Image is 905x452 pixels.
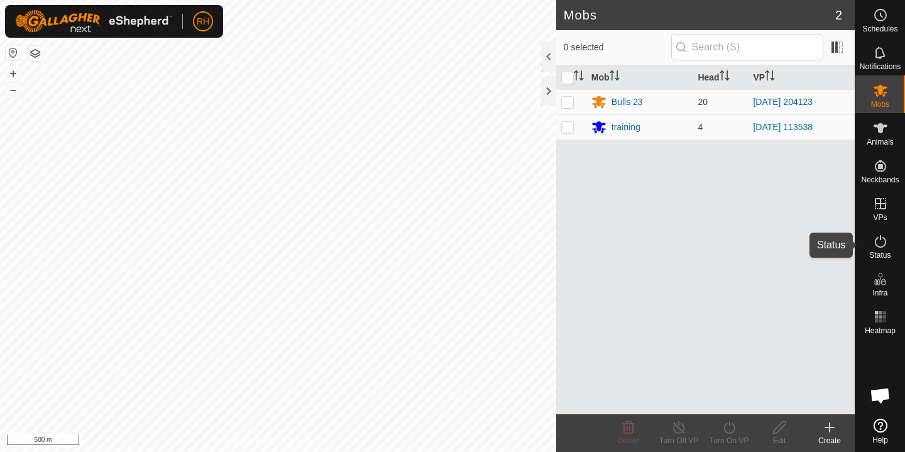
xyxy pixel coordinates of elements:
span: Help [872,436,888,444]
div: Create [804,435,855,446]
span: Notifications [860,63,901,70]
span: 2 [835,6,842,25]
span: Animals [867,138,894,146]
a: [DATE] 204123 [753,97,813,107]
a: Privacy Policy [228,436,275,447]
span: RH [197,15,209,28]
div: Turn On VP [704,435,754,446]
button: + [6,66,21,81]
th: Mob [586,65,693,90]
span: Mobs [871,101,889,108]
th: VP [748,65,855,90]
div: Edit [754,435,804,446]
a: Help [855,414,905,449]
p-sorticon: Activate to sort [765,72,775,82]
span: Neckbands [861,176,899,184]
div: Turn Off VP [654,435,704,446]
img: Gallagher Logo [15,10,172,33]
span: Schedules [862,25,897,33]
span: 0 selected [564,41,671,54]
p-sorticon: Activate to sort [610,72,620,82]
div: Bulls 23 [612,96,643,109]
input: Search (S) [671,34,823,60]
span: Delete [618,436,640,445]
th: Head [693,65,748,90]
span: Heatmap [865,327,896,334]
button: Map Layers [28,46,43,61]
span: 20 [698,97,708,107]
span: Status [869,251,891,259]
span: Infra [872,289,887,297]
button: Reset Map [6,45,21,60]
span: VPs [873,214,887,221]
a: [DATE] 113538 [753,122,813,132]
span: 4 [698,122,703,132]
h2: Mobs [564,8,835,23]
div: training [612,121,640,134]
p-sorticon: Activate to sort [574,72,584,82]
a: Contact Us [290,436,327,447]
button: – [6,82,21,97]
p-sorticon: Activate to sort [720,72,730,82]
div: Open chat [862,377,899,414]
